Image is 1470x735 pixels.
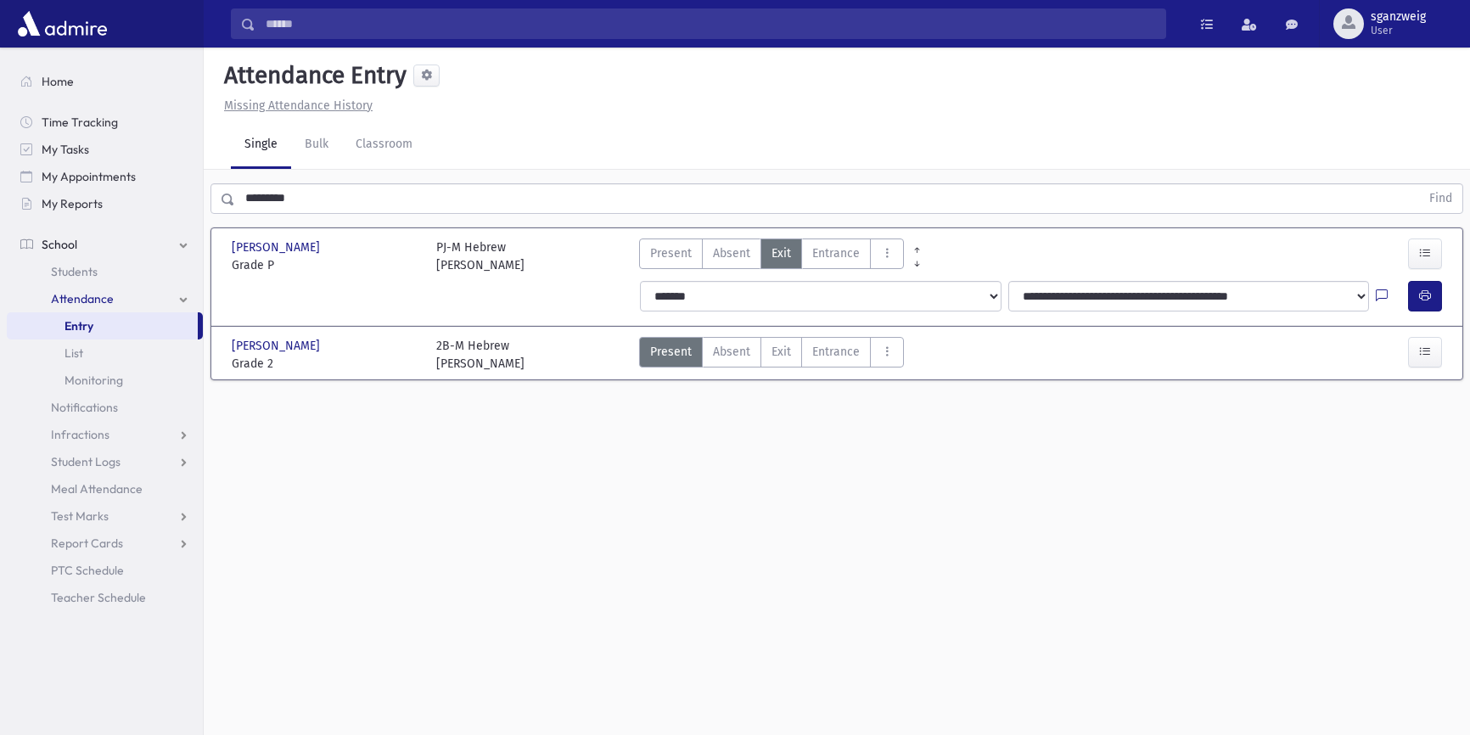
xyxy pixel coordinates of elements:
span: Absent [713,343,750,361]
span: [PERSON_NAME] [232,238,323,256]
a: Attendance [7,285,203,312]
span: Meal Attendance [51,481,143,497]
span: Present [650,343,692,361]
span: Student Logs [51,454,121,469]
a: Single [231,121,291,169]
a: Test Marks [7,502,203,530]
a: Report Cards [7,530,203,557]
a: Bulk [291,121,342,169]
span: PTC Schedule [51,563,124,578]
span: Attendance [51,291,114,306]
div: PJ-M Hebrew [PERSON_NAME] [436,238,525,274]
span: Notifications [51,400,118,415]
input: Search [255,8,1165,39]
span: Entry [65,318,93,334]
span: My Tasks [42,142,89,157]
a: Notifications [7,394,203,421]
a: Missing Attendance History [217,98,373,113]
span: Teacher Schedule [51,590,146,605]
span: Grade P [232,256,419,274]
span: School [42,237,77,252]
span: User [1371,24,1426,37]
a: Meal Attendance [7,475,203,502]
span: Report Cards [51,536,123,551]
span: Monitoring [65,373,123,388]
img: AdmirePro [14,7,111,41]
span: Grade 2 [232,355,419,373]
div: 2B-M Hebrew [PERSON_NAME] [436,337,525,373]
a: School [7,231,203,258]
span: Test Marks [51,508,109,524]
div: AttTypes [639,238,904,274]
a: Monitoring [7,367,203,394]
a: Time Tracking [7,109,203,136]
span: My Appointments [42,169,136,184]
a: PTC Schedule [7,557,203,584]
span: sganzweig [1371,10,1426,24]
span: Exit [771,343,791,361]
div: AttTypes [639,337,904,373]
span: Entrance [812,244,860,262]
span: Entrance [812,343,860,361]
a: Students [7,258,203,285]
a: My Tasks [7,136,203,163]
span: My Reports [42,196,103,211]
a: My Reports [7,190,203,217]
a: Student Logs [7,448,203,475]
span: Home [42,74,74,89]
span: Absent [713,244,750,262]
a: Home [7,68,203,95]
a: Entry [7,312,198,339]
a: My Appointments [7,163,203,190]
a: List [7,339,203,367]
span: Present [650,244,692,262]
span: Students [51,264,98,279]
span: Time Tracking [42,115,118,130]
h5: Attendance Entry [217,61,407,90]
a: Classroom [342,121,426,169]
a: Infractions [7,421,203,448]
span: List [65,345,83,361]
span: Exit [771,244,791,262]
u: Missing Attendance History [224,98,373,113]
a: Teacher Schedule [7,584,203,611]
span: Infractions [51,427,109,442]
span: [PERSON_NAME] [232,337,323,355]
button: Find [1419,184,1462,213]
